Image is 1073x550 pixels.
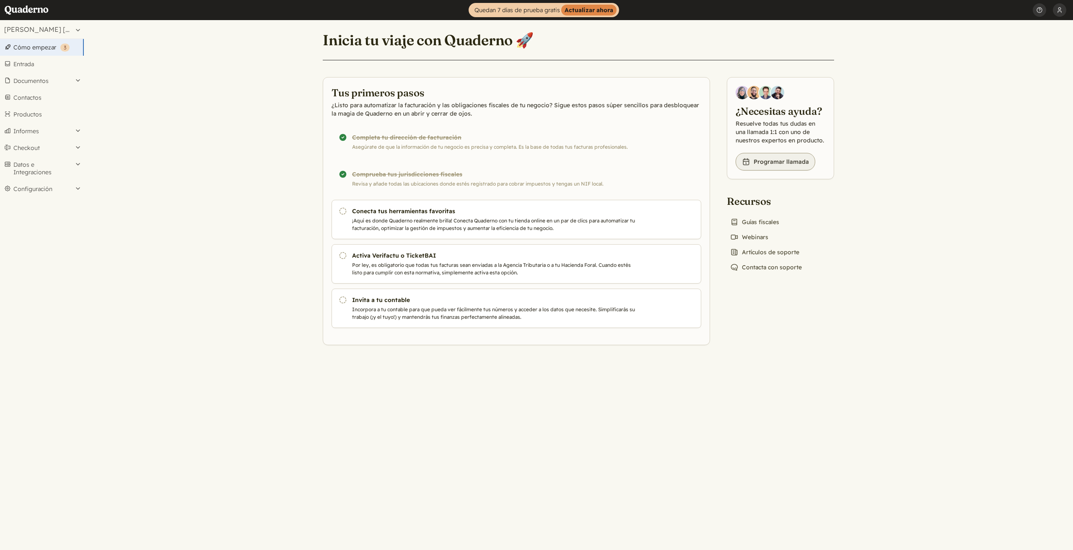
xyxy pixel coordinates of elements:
h2: Tus primeros pasos [332,86,701,99]
a: Conecta tus herramientas favoritas ¡Aquí es donde Quaderno realmente brilla! Conecta Quaderno con... [332,200,701,239]
a: Artículos de soporte [727,246,803,258]
a: Activa Verifactu o TicketBAI Por ley, es obligatorio que todas tus facturas sean enviadas a la Ag... [332,244,701,284]
a: Programar llamada [736,153,815,170]
a: Webinars [727,231,772,243]
p: ¿Listo para automatizar la facturación y las obligaciones fiscales de tu negocio? Sigue estos pas... [332,101,701,118]
p: Resuelve todas tus dudas en una llamada 1:1 con uno de nuestros expertos en producto. [736,119,825,145]
h2: ¿Necesitas ayuda? [736,104,825,118]
span: 3 [64,44,66,51]
a: Quedan 7 días de prueba gratisActualizar ahora [469,3,619,17]
img: Diana Carrasco, Account Executive at Quaderno [736,86,749,99]
p: Por ley, es obligatorio que todas tus facturas sean enviadas a la Agencia Tributaria o a tu Hacie... [352,261,638,276]
a: Invita a tu contable Incorpora a tu contable para que pueda ver fácilmente tus números y acceder ... [332,289,701,328]
h2: Recursos [727,194,805,208]
img: Javier Rubio, DevRel at Quaderno [771,86,784,99]
p: ¡Aquí es donde Quaderno realmente brilla! Conecta Quaderno con tu tienda online en un par de clic... [352,217,638,232]
h3: Conecta tus herramientas favoritas [352,207,638,215]
h3: Invita a tu contable [352,296,638,304]
img: Ivo Oltmans, Business Developer at Quaderno [759,86,772,99]
a: Guías fiscales [727,216,783,228]
h3: Activa Verifactu o TicketBAI [352,251,638,260]
strong: Actualizar ahora [561,5,617,15]
img: Jairo Fumero, Account Executive at Quaderno [747,86,761,99]
a: Contacta con soporte [727,261,805,273]
h1: Inicia tu viaje con Quaderno 🚀 [323,31,534,49]
p: Incorpora a tu contable para que pueda ver fácilmente tus números y acceder a los datos que neces... [352,306,638,321]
